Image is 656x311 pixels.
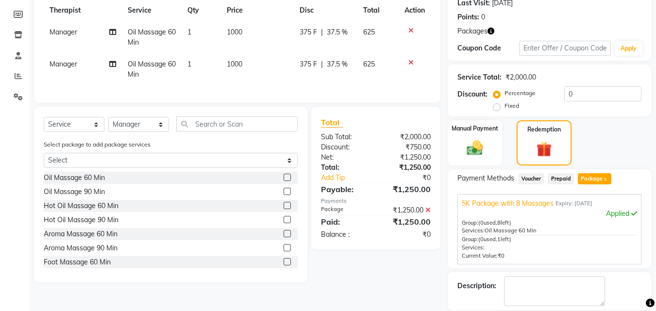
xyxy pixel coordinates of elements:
[314,205,376,215] div: Package
[376,132,438,142] div: ₹2,000.00
[462,219,478,226] span: Group:
[50,28,77,36] span: Manager
[462,139,488,157] img: _cash.svg
[527,125,561,134] label: Redemption
[227,60,242,68] span: 1000
[327,27,348,37] span: 37.5 %
[452,124,498,133] label: Manual Payment
[603,177,608,182] span: 1
[478,236,484,243] span: (0
[505,72,536,82] div: ₹2,000.00
[314,173,386,183] a: Add Tip
[227,28,242,36] span: 1000
[321,27,323,37] span: |
[300,27,317,37] span: 375 F
[481,12,485,22] div: 0
[478,219,511,226] span: used, left)
[314,132,376,142] div: Sub Total:
[457,89,488,99] div: Discount:
[457,173,514,183] span: Payment Methods
[498,252,505,259] span: ₹0
[376,205,438,215] div: ₹1,250.00
[485,227,537,234] span: Oil Massage 60 Min
[532,140,556,159] img: _gift.svg
[50,60,77,68] span: Manager
[44,257,111,267] div: Foot Massage 60 Min
[44,187,105,197] div: Oil Massage 90 Min
[548,173,574,184] span: Prepaid
[462,209,637,219] div: Applied
[457,43,519,53] div: Coupon Code
[44,173,105,183] div: Oil Massage 60 Min
[478,219,484,226] span: (0
[462,227,485,234] span: Services:
[376,183,438,195] div: ₹1,250.00
[314,216,376,228] div: Paid:
[497,236,501,243] span: 1
[462,244,485,251] span: Services:
[387,173,438,183] div: ₹0
[462,252,498,259] span: Current Value:
[44,201,118,211] div: Hot Oil Massage 60 Min
[314,229,376,240] div: Balance :
[518,173,544,184] span: Voucher
[376,152,438,163] div: ₹1,250.00
[44,215,118,225] div: Hot Oil Massage 90 Min
[457,26,488,36] span: Packages
[457,72,502,82] div: Service Total:
[314,152,376,163] div: Net:
[363,60,375,68] span: 625
[376,229,438,240] div: ₹0
[376,216,438,228] div: ₹1,250.00
[519,41,611,56] input: Enter Offer / Coupon Code
[128,28,176,47] span: Oil Massage 60 Min
[555,199,592,208] span: Expiry: [DATE]
[187,28,191,36] span: 1
[321,59,323,69] span: |
[497,219,501,226] span: 8
[44,243,118,253] div: Aroma Massage 90 Min
[462,236,478,243] span: Group:
[505,89,536,98] label: Percentage
[321,197,431,205] div: Payments
[457,281,496,291] div: Description:
[327,59,348,69] span: 37.5 %
[478,236,511,243] span: used, left)
[300,59,317,69] span: 375 F
[578,173,611,184] span: Package
[187,60,191,68] span: 1
[176,116,298,131] input: Search or Scan
[128,60,176,79] span: Oil Massage 60 Min
[314,163,376,173] div: Total:
[376,163,438,173] div: ₹1,250.00
[44,140,151,149] label: Select package to add package services
[505,101,519,110] label: Fixed
[314,142,376,152] div: Discount:
[615,41,642,56] button: Apply
[44,229,118,239] div: Aroma Massage 60 Min
[363,28,375,36] span: 625
[457,12,479,22] div: Points:
[314,183,376,195] div: Payable:
[321,117,343,128] span: Total
[462,198,554,209] span: 5K Package with 8 Massages
[376,142,438,152] div: ₹750.00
